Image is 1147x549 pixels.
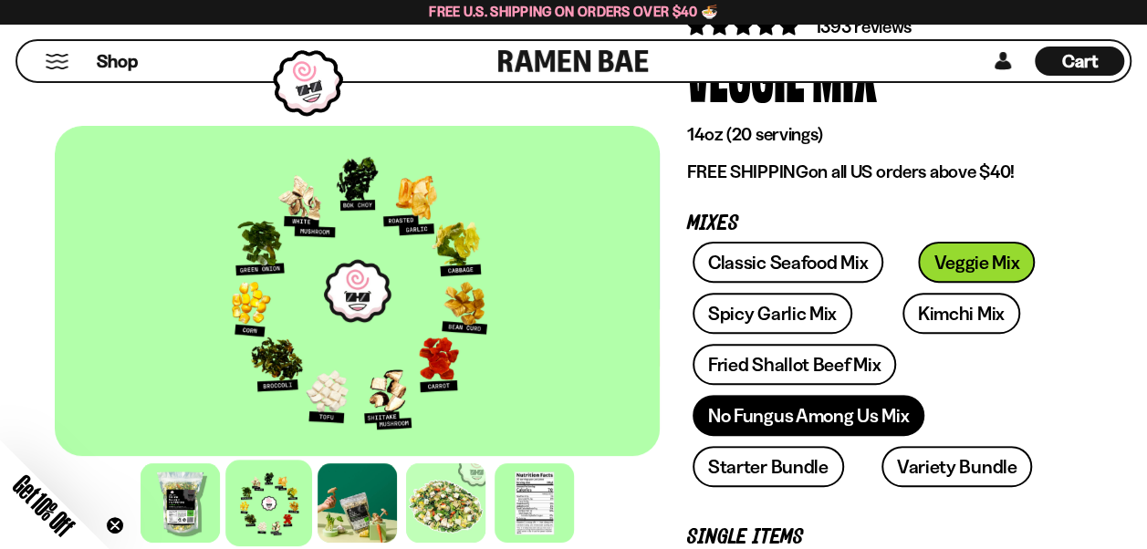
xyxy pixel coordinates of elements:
[812,39,877,108] div: Mix
[1035,41,1124,81] a: Cart
[687,39,805,108] div: Veggie
[97,49,138,74] span: Shop
[687,529,1065,546] p: Single Items
[8,470,79,541] span: Get 10% Off
[693,293,852,334] a: Spicy Garlic Mix
[693,242,883,283] a: Classic Seafood Mix
[902,293,1020,334] a: Kimchi Mix
[687,161,808,182] strong: FREE SHIPPING
[106,516,124,534] button: Close teaser
[45,54,69,69] button: Mobile Menu Trigger
[687,123,1065,146] p: 14oz (20 servings)
[693,344,896,385] a: Fried Shallot Beef Mix
[687,215,1065,233] p: Mixes
[1062,50,1098,72] span: Cart
[429,3,718,20] span: Free U.S. Shipping on Orders over $40 🍜
[693,446,844,487] a: Starter Bundle
[97,47,138,76] a: Shop
[693,395,924,436] a: No Fungus Among Us Mix
[687,161,1065,183] p: on all US orders above $40!
[881,446,1033,487] a: Variety Bundle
